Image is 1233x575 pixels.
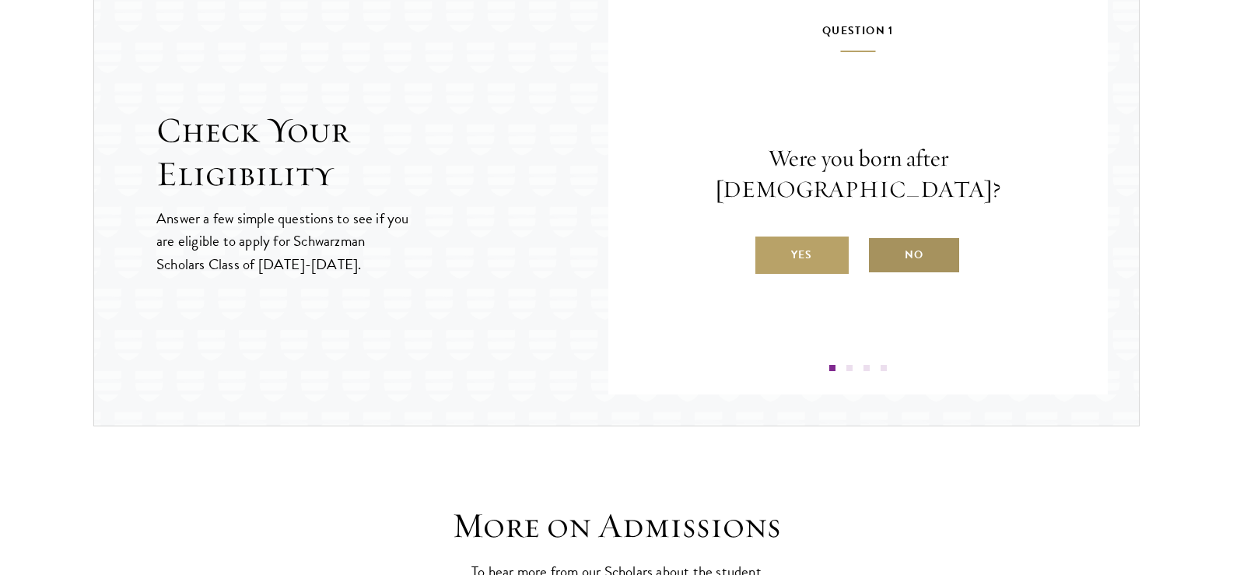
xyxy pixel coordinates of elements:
h3: More on Admissions [376,504,858,548]
p: Were you born after [DEMOGRAPHIC_DATA]? [655,143,1061,205]
h2: Check Your Eligibility [156,109,608,196]
p: Answer a few simple questions to see if you are eligible to apply for Schwarzman Scholars Class o... [156,207,411,275]
label: No [867,237,961,274]
label: Yes [755,237,849,274]
h5: Question 1 [655,21,1061,52]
